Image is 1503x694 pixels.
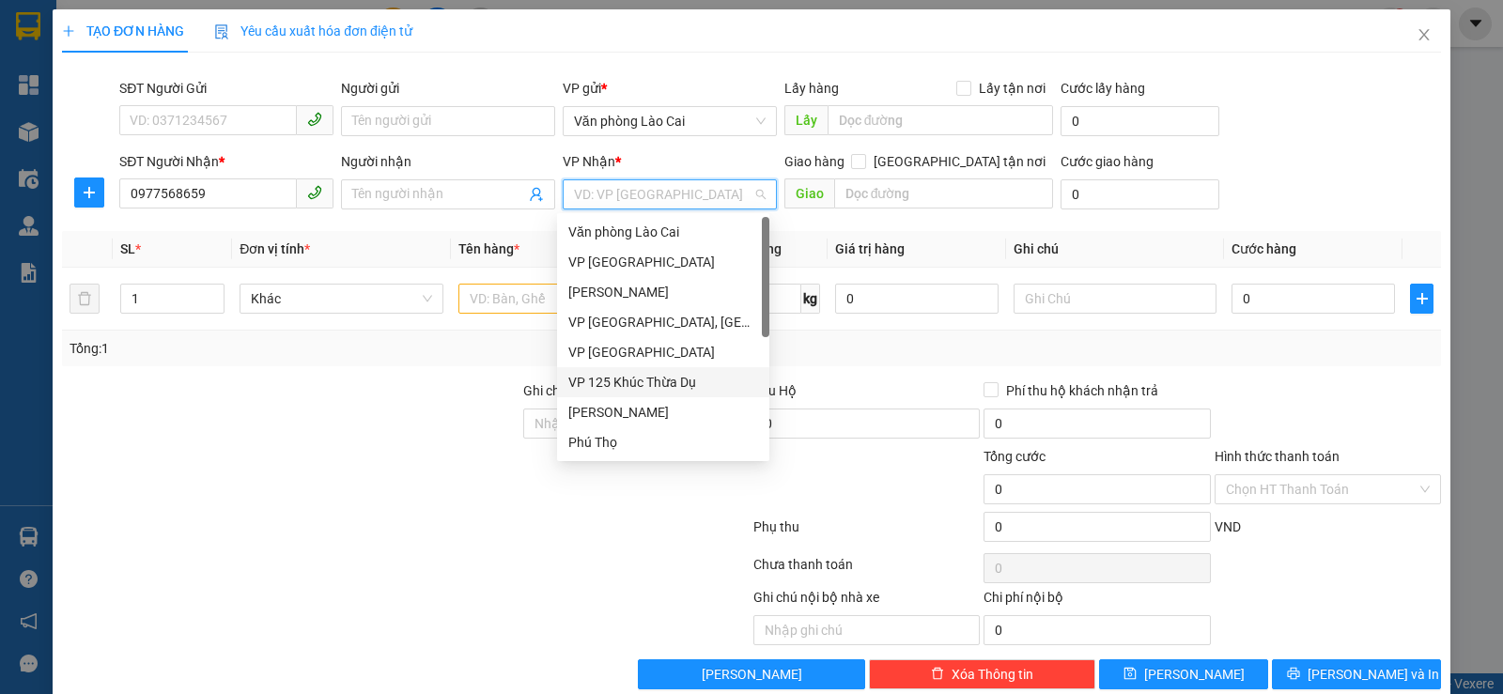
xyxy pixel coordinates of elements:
span: Tổng cước [984,449,1046,464]
label: Ghi chú đơn hàng [523,383,627,398]
span: save [1123,667,1137,682]
label: Cước lấy hàng [1061,81,1145,96]
span: Lấy [784,105,828,135]
input: Nhập ghi chú [753,615,980,645]
div: Chi phí nội bộ [984,587,1210,615]
li: Số [GEOGRAPHIC_DATA], [GEOGRAPHIC_DATA] [104,46,426,69]
div: VP 125 Khúc Thừa Dụ [557,367,769,397]
button: plus [1410,284,1433,314]
span: Văn phòng Lào Cai [574,107,766,135]
div: VP 125 Khúc Thừa Dụ [568,372,758,393]
span: Phí thu hộ khách nhận trả [999,380,1166,401]
div: Phú Thọ [557,427,769,457]
h1: DJHRFW4J [205,136,326,177]
div: Ghi chú nội bộ nhà xe [753,587,980,615]
span: plus [62,24,75,38]
span: [PERSON_NAME] [1144,664,1245,685]
div: Chưa thanh toán [751,554,982,587]
li: Hotline: 19003239 - 0926.621.621 [104,69,426,93]
span: printer [1287,667,1300,682]
span: kg [801,284,820,314]
span: plus [75,185,103,200]
div: VP gửi [563,78,777,99]
span: delete [931,667,944,682]
span: VP Nhận [563,154,615,169]
div: Người gửi [341,78,555,99]
span: Khác [251,285,431,313]
span: Giao [784,178,834,208]
div: Văn phòng Lào Cai [568,222,758,242]
span: phone [307,185,322,200]
button: delete [70,284,100,314]
button: Close [1398,9,1450,62]
div: Văn phòng Lào Cai [557,217,769,247]
input: Ghi Chú [1014,284,1216,314]
button: [PERSON_NAME] [638,659,864,689]
span: Tên hàng [458,241,519,256]
span: Đơn vị tính [240,241,310,256]
b: Gửi khách hàng [177,97,352,120]
div: Tổng: 1 [70,338,581,359]
input: Dọc đường [828,105,1054,135]
span: phone [307,112,322,127]
div: VP Thượng Lý [557,247,769,277]
span: Thu Hộ [753,383,797,398]
div: [PERSON_NAME] [568,402,758,423]
span: plus [1411,291,1433,306]
div: [PERSON_NAME] [568,282,758,302]
div: SĐT Người Nhận [119,151,333,172]
span: Giá trị hàng [835,241,905,256]
input: 0 [835,284,999,314]
span: Lấy hàng [784,81,839,96]
span: Yêu cầu xuất hóa đơn điện tử [214,23,412,39]
button: deleteXóa Thông tin [869,659,1095,689]
span: user-add [529,187,544,202]
div: SĐT Người Gửi [119,78,333,99]
span: Xóa Thông tin [952,664,1033,685]
input: VD: Bàn, Ghế [458,284,661,314]
input: Ghi chú đơn hàng [523,409,750,439]
input: Cước lấy hàng [1061,106,1219,136]
label: Hình thức thanh toán [1215,449,1340,464]
span: VND [1215,519,1241,534]
span: Cước hàng [1232,241,1296,256]
div: VP [GEOGRAPHIC_DATA] [568,342,758,362]
div: VP [GEOGRAPHIC_DATA], [GEOGRAPHIC_DATA] [568,312,758,332]
button: printer[PERSON_NAME] và In [1272,659,1441,689]
input: Dọc đường [834,178,1054,208]
div: VP [GEOGRAPHIC_DATA] [568,252,758,272]
div: Phụ thu [751,517,982,549]
span: TẠO ĐƠN HÀNG [62,23,184,39]
input: Cước giao hàng [1061,179,1219,209]
span: Lấy tận nơi [971,78,1053,99]
span: [PERSON_NAME] [702,664,802,685]
img: icon [214,24,229,39]
span: Giao hàng [784,154,844,169]
th: Ghi chú [1006,231,1224,268]
div: Yên Bái [557,277,769,307]
div: Phú Thọ [568,432,758,453]
div: VP Hà Nội [557,337,769,367]
button: plus [74,177,104,208]
span: [PERSON_NAME] và In [1308,664,1439,685]
div: VP 616 Điện Biên, Yên Bái [557,307,769,337]
div: Người nhận [341,151,555,172]
img: logo.jpg [23,23,117,117]
span: SL [120,241,135,256]
span: [GEOGRAPHIC_DATA] tận nơi [866,151,1053,172]
button: save[PERSON_NAME] [1099,659,1268,689]
b: [PERSON_NAME] Sunrise [142,22,387,45]
div: Quán Toan [557,397,769,427]
label: Cước giao hàng [1061,154,1154,169]
span: close [1417,27,1432,42]
b: GỬI : Văn phòng Lào Cai [23,136,193,199]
